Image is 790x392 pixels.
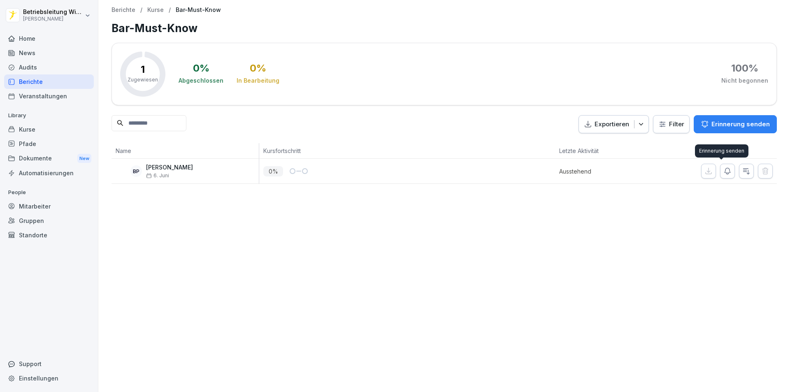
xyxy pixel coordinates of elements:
a: DokumenteNew [4,151,94,166]
p: Letzte Aktivität [559,146,644,155]
p: 1 [141,65,145,74]
a: Gruppen [4,213,94,228]
a: Audits [4,60,94,74]
p: People [4,186,94,199]
div: BP [130,165,142,177]
a: Mitarbeiter [4,199,94,213]
p: Ausstehend [559,167,648,176]
a: Standorte [4,228,94,242]
a: News [4,46,94,60]
p: Bar-Must-Know [176,7,221,14]
div: In Bearbeitung [237,77,279,85]
button: Erinnerung senden [694,115,777,133]
a: Kurse [4,122,94,137]
a: Veranstaltungen [4,89,94,103]
div: 0 % [193,63,209,73]
div: Erinnerung senden [695,144,748,158]
button: Exportieren [579,115,649,134]
a: Berichte [4,74,94,89]
a: Automatisierungen [4,166,94,180]
h1: Bar-Must-Know [112,20,777,36]
p: Exportieren [595,120,629,129]
p: Zugewiesen [128,76,158,84]
p: [PERSON_NAME] [146,164,193,171]
a: Einstellungen [4,371,94,385]
div: 100 % [731,63,758,73]
p: Erinnerung senden [711,120,770,129]
a: Berichte [112,7,135,14]
span: 6. Juni [146,173,169,179]
div: Nicht begonnen [721,77,768,85]
p: Betriebsleitung Wismar [23,9,83,16]
div: Abgeschlossen [179,77,223,85]
div: Support [4,357,94,371]
div: New [77,154,91,163]
p: / [140,7,142,14]
div: Dokumente [4,151,94,166]
div: Filter [658,120,684,128]
p: [PERSON_NAME] [23,16,83,22]
p: Name [116,146,255,155]
a: Kurse [147,7,164,14]
div: 0 % [250,63,266,73]
p: 0 % [263,166,283,176]
button: Filter [653,116,689,133]
a: Home [4,31,94,46]
p: / [169,7,171,14]
a: Pfade [4,137,94,151]
p: Kursfortschritt [263,146,440,155]
p: Library [4,109,94,122]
